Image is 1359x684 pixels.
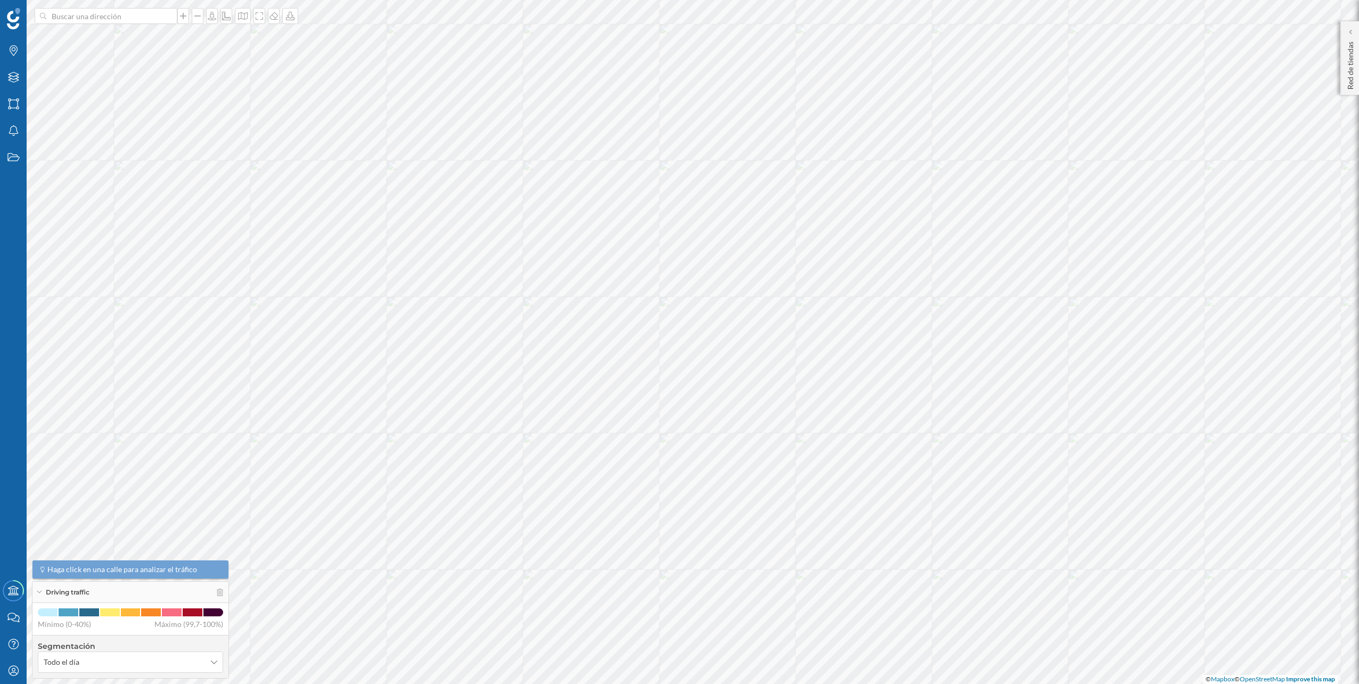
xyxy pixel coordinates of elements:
span: Haga click en una calle para analizar el tráfico [47,564,197,575]
a: Improve this map [1286,675,1335,683]
span: Mínimo (0-40%) [38,619,91,630]
span: Máximo (99,7-100%) [154,619,223,630]
span: Soporte [21,7,59,17]
img: Geoblink Logo [7,8,20,29]
span: Driving traffic [46,588,89,597]
a: Mapbox [1211,675,1234,683]
div: © © [1203,675,1338,684]
a: OpenStreetMap [1240,675,1285,683]
p: Red de tiendas [1345,37,1356,89]
span: Todo el día [44,657,79,667]
h4: Segmentación [38,641,223,652]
